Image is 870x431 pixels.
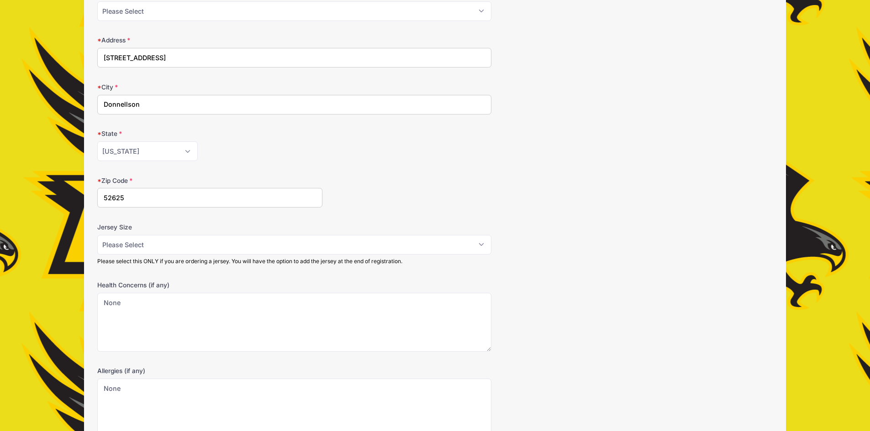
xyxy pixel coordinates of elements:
label: City [97,83,322,92]
textarea: None [97,293,491,352]
label: State [97,129,322,138]
label: Allergies (if any) [97,366,322,375]
label: Address [97,36,322,45]
label: Health Concerns (if any) [97,280,322,290]
input: xxxxx [97,188,322,208]
label: Jersey Size [97,223,322,232]
label: Zip Code [97,176,322,185]
div: Please select this ONLY if you are ordering a jersey. You will have the option to add the jersey ... [97,257,491,265]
